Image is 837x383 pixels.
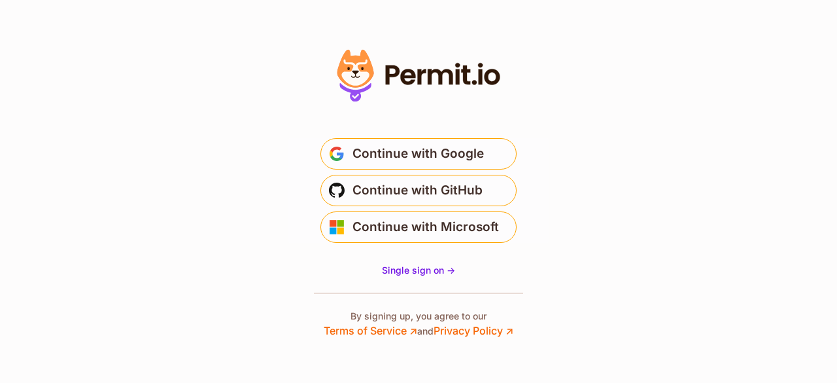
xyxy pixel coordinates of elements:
a: Terms of Service ↗ [324,324,417,337]
button: Continue with Microsoft [320,211,517,243]
button: Continue with Google [320,138,517,170]
span: Single sign on -> [382,264,455,276]
a: Privacy Policy ↗ [434,324,513,337]
span: Continue with GitHub [352,180,483,201]
span: Continue with Microsoft [352,217,499,238]
span: Continue with Google [352,143,484,164]
a: Single sign on -> [382,264,455,277]
p: By signing up, you agree to our and [324,310,513,338]
button: Continue with GitHub [320,175,517,206]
